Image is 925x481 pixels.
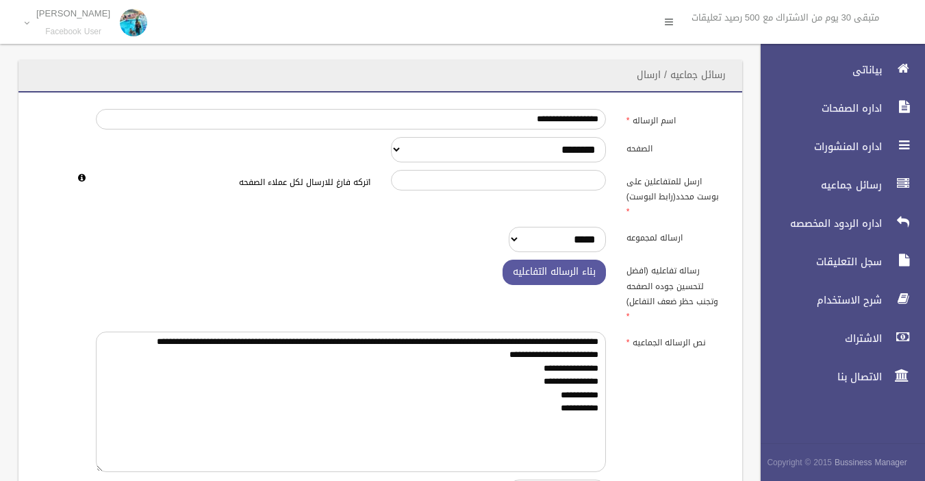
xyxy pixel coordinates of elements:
span: اداره الصفحات [749,101,886,115]
span: الاشتراك [749,332,886,345]
label: نص الرساله الجماعيه [616,332,734,351]
span: شرح الاستخدام [749,293,886,307]
a: رسائل جماعيه [749,170,925,200]
span: رسائل جماعيه [749,178,886,192]
label: الصفحه [616,137,734,156]
header: رسائل جماعيه / ارسال [620,62,742,88]
a: الاتصال بنا [749,362,925,392]
small: Facebook User [36,27,110,37]
button: بناء الرساله التفاعليه [503,260,606,285]
a: اداره المنشورات [749,132,925,162]
span: اداره الردود المخصصه [749,217,886,230]
label: اسم الرساله [616,109,734,128]
label: ارسل للمتفاعلين على بوست محدد(رابط البوست) [616,170,734,219]
a: سجل التعليقات [749,247,925,277]
a: بياناتى [749,55,925,85]
span: Copyright © 2015 [767,455,832,470]
span: اداره المنشورات [749,140,886,153]
strong: Bussiness Manager [835,455,907,470]
a: شرح الاستخدام [749,285,925,315]
h6: اتركه فارغ للارسال لكل عملاء الصفحه [96,178,370,187]
a: الاشتراك [749,323,925,354]
p: [PERSON_NAME] [36,8,110,18]
span: بياناتى [749,63,886,77]
span: الاتصال بنا [749,370,886,384]
label: ارساله لمجموعه [616,227,734,246]
label: رساله تفاعليه (افضل لتحسين جوده الصفحه وتجنب حظر ضعف التفاعل) [616,260,734,324]
span: سجل التعليقات [749,255,886,269]
a: اداره الصفحات [749,93,925,123]
a: اداره الردود المخصصه [749,208,925,238]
